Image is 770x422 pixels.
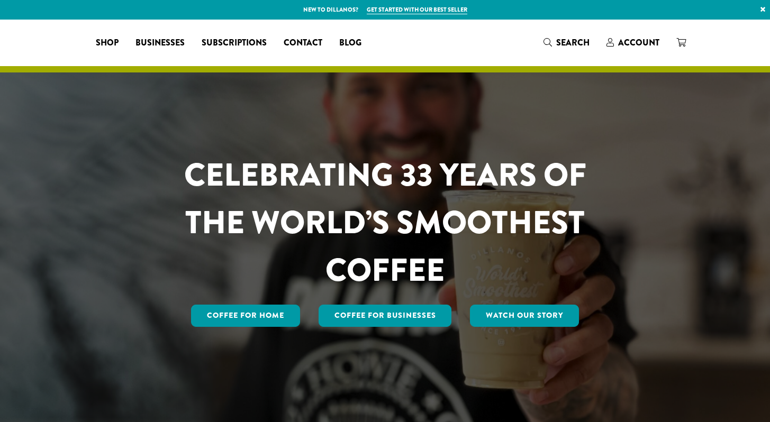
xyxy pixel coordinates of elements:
a: Watch Our Story [470,305,579,327]
span: Contact [284,36,322,50]
a: Get started with our best seller [367,5,467,14]
span: Blog [339,36,361,50]
span: Businesses [135,36,185,50]
a: Coffee For Businesses [319,305,452,327]
a: Search [535,34,598,51]
a: Coffee for Home [191,305,300,327]
span: Subscriptions [202,36,267,50]
span: Search [556,36,590,49]
h1: CELEBRATING 33 YEARS OF THE WORLD’S SMOOTHEST COFFEE [153,151,618,294]
a: Shop [87,34,127,51]
span: Account [618,36,659,49]
span: Shop [96,36,119,50]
